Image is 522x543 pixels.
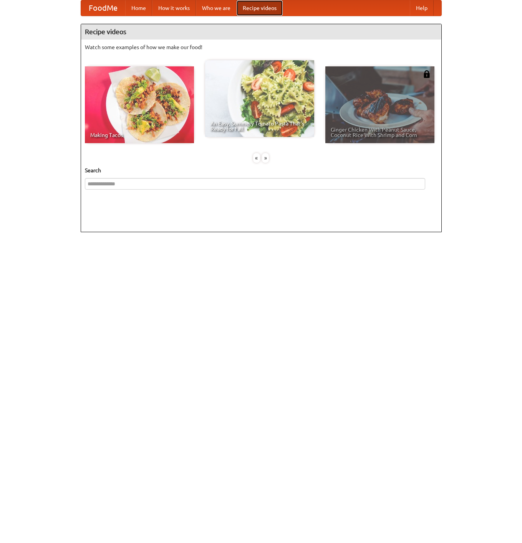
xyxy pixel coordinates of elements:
span: An Easy, Summery Tomato Pasta That's Ready for Fall [210,121,309,132]
div: « [253,153,260,163]
a: Who we are [196,0,237,16]
h4: Recipe videos [81,24,441,40]
h5: Search [85,167,437,174]
span: Making Tacos [90,132,189,138]
a: Recipe videos [237,0,283,16]
a: An Easy, Summery Tomato Pasta That's Ready for Fall [205,60,314,137]
a: FoodMe [81,0,125,16]
a: Making Tacos [85,66,194,143]
div: » [262,153,269,163]
a: Home [125,0,152,16]
a: How it works [152,0,196,16]
a: Help [410,0,434,16]
img: 483408.png [423,70,431,78]
p: Watch some examples of how we make our food! [85,43,437,51]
